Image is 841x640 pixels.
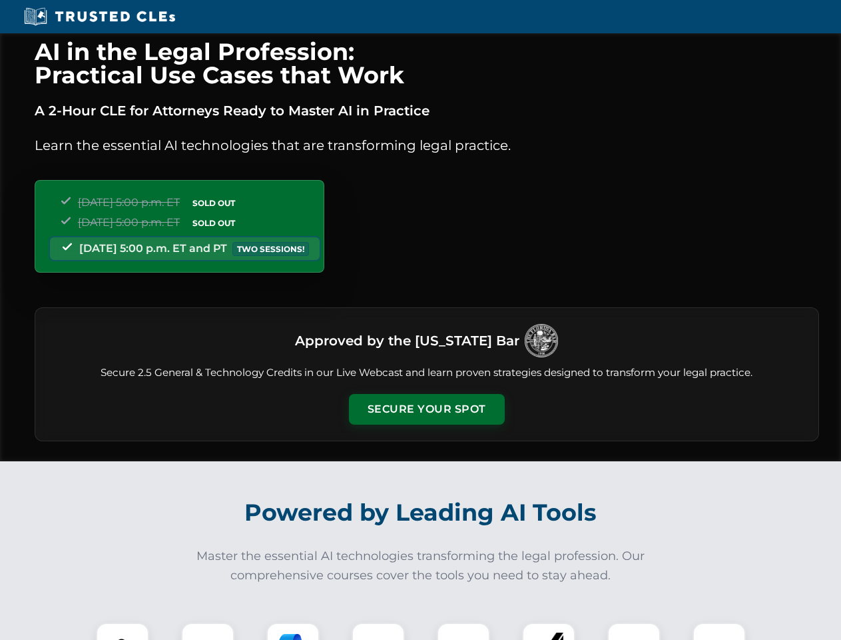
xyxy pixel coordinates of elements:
h3: Approved by the [US_STATE] Bar [295,329,519,353]
span: SOLD OUT [188,196,240,210]
h1: AI in the Legal Profession: Practical Use Cases that Work [35,40,819,87]
span: [DATE] 5:00 p.m. ET [78,196,180,209]
img: Trusted CLEs [20,7,179,27]
img: Logo [525,324,558,357]
h2: Powered by Leading AI Tools [52,489,790,536]
span: SOLD OUT [188,216,240,230]
p: Learn the essential AI technologies that are transforming legal practice. [35,135,819,156]
p: A 2-Hour CLE for Attorneys Ready to Master AI in Practice [35,100,819,121]
span: [DATE] 5:00 p.m. ET [78,216,180,229]
p: Secure 2.5 General & Technology Credits in our Live Webcast and learn proven strategies designed ... [51,365,802,381]
p: Master the essential AI technologies transforming the legal profession. Our comprehensive courses... [188,547,654,585]
button: Secure Your Spot [349,394,505,425]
